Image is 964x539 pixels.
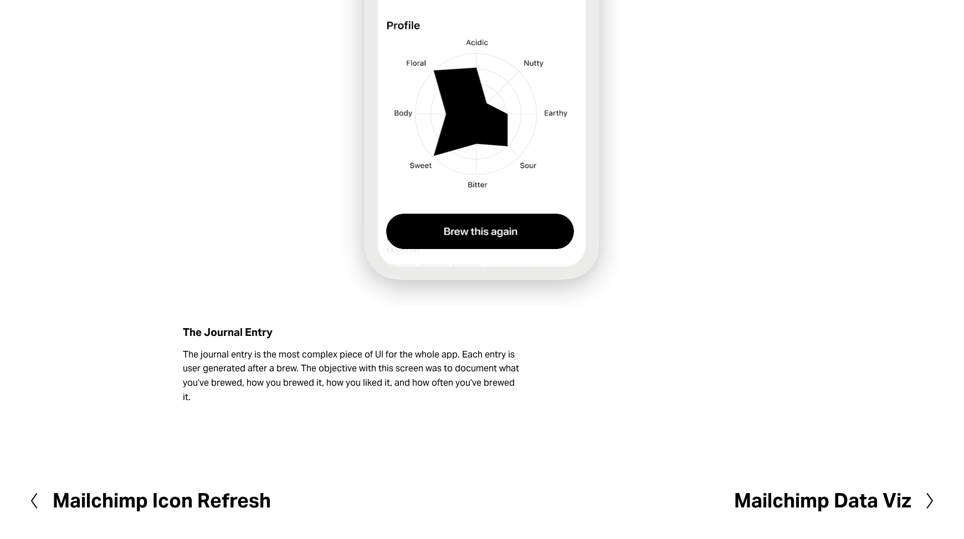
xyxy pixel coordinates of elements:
[734,491,911,510] h2: Mailchimp Data Viz
[183,348,524,404] p: The journal entry is the most complex piece of UI for the whole app. Each entry is user generated...
[29,491,271,510] a: Mailchimp Icon Refresh
[53,491,271,510] h2: Mailchimp Icon Refresh
[183,326,524,339] h4: The Journal Entry
[734,491,935,510] a: Mailchimp Data Viz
